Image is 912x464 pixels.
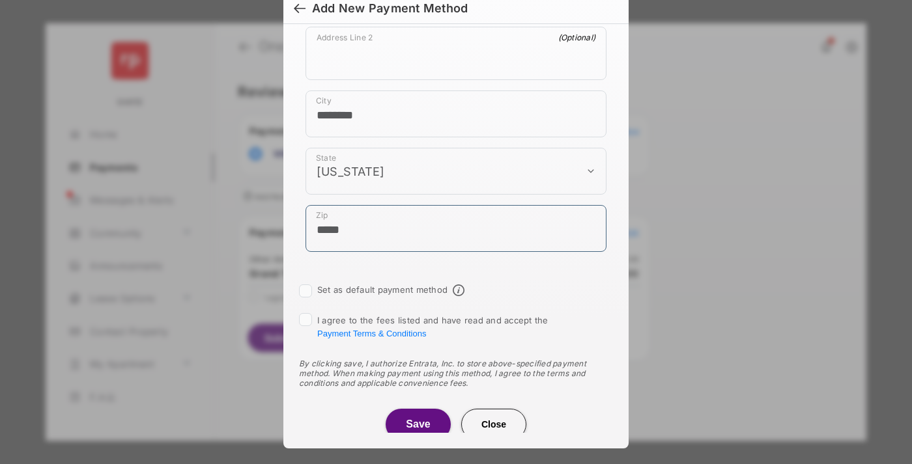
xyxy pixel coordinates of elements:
[317,315,549,338] span: I agree to the fees listed and have read and accept the
[306,205,606,252] div: payment_method_screening[postal_addresses][postalCode]
[306,148,606,195] div: payment_method_screening[postal_addresses][administrativeArea]
[453,284,464,296] span: Default payment method info
[386,409,451,440] button: Save
[312,1,468,16] div: Add New Payment Method
[306,90,606,137] div: payment_method_screening[postal_addresses][locality]
[461,409,526,440] button: Close
[306,27,606,80] div: payment_method_screening[postal_addresses][addressLine2]
[299,359,613,388] div: By clicking save, I authorize Entrata, Inc. to store above-specified payment method. When making ...
[317,284,448,295] label: Set as default payment method
[317,329,426,338] button: I agree to the fees listed and have read and accept the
